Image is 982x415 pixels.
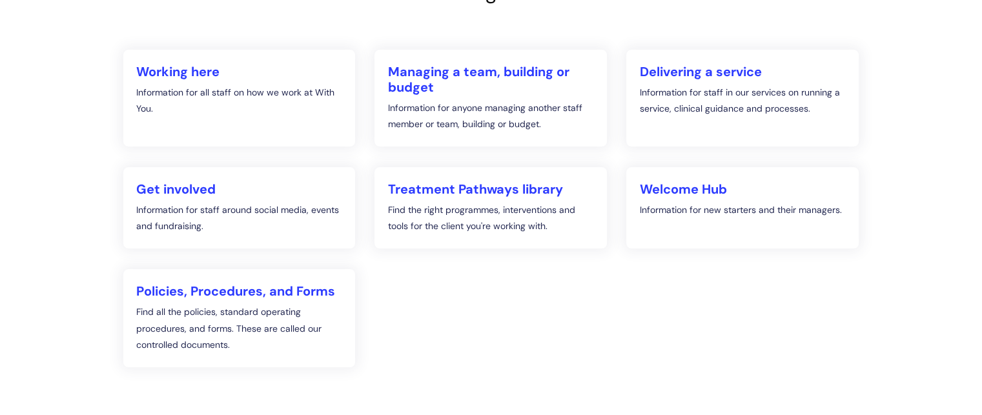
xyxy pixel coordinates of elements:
a: Welcome Hub Information for new starters and their managers. [626,167,859,248]
h2: Working here [136,64,343,79]
a: Managing a team, building or budget Information for anyone managing another staff member or team,... [374,50,607,147]
h2: Policies, Procedures, and Forms [136,283,343,299]
p: Information for staff around social media, events and fundraising. [136,202,343,234]
a: Get involved Information for staff around social media, events and fundraising. [123,167,356,248]
a: Policies, Procedures, and Forms Find all the policies, standard operating procedures, and forms. ... [123,269,356,367]
p: Information for anyone managing another staff member or team, building or budget. [387,100,594,132]
p: Find all the policies, standard operating procedures, and forms. These are called our controlled ... [136,304,343,353]
a: Delivering a service Information for staff in our services on running a service, clinical guidanc... [626,50,859,147]
p: Information for new starters and their managers. [639,202,846,218]
p: Information for all staff on how we work at With You. [136,85,343,117]
h2: Get involved [136,181,343,197]
h2: Treatment Pathways library [387,181,594,197]
h2: Managing a team, building or budget [387,64,594,95]
p: Find the right programmes, interventions and tools for the client you're working with. [387,202,594,234]
a: Working here Information for all staff on how we work at With You. [123,50,356,147]
p: Information for staff in our services on running a service, clinical guidance and processes. [639,85,846,117]
h2: Delivering a service [639,64,846,79]
a: Treatment Pathways library Find the right programmes, interventions and tools for the client you'... [374,167,607,248]
h2: Welcome Hub [639,181,846,197]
